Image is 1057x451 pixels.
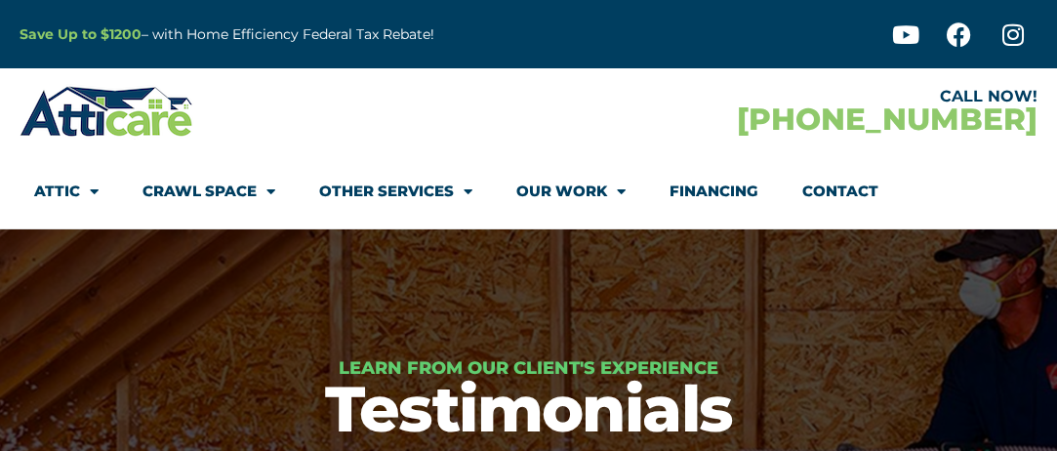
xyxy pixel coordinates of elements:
[529,89,1038,104] div: CALL NOW!
[802,169,878,214] a: Contact
[34,169,99,214] a: Attic
[20,25,142,43] a: Save Up to $1200
[670,169,758,214] a: Financing
[10,359,1047,377] h6: Learn From Our Client's Experience
[34,169,1023,214] nav: Menu
[516,169,626,214] a: Our Work
[142,169,275,214] a: Crawl Space
[20,23,619,46] p: – with Home Efficiency Federal Tax Rebate!
[319,169,472,214] a: Other Services
[10,377,1047,440] h1: Testimonials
